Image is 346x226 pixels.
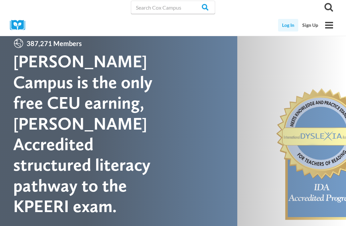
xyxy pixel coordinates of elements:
[278,19,322,31] nav: Secondary Mobile Navigation
[13,51,173,216] div: [PERSON_NAME] Campus is the only free CEU earning, [PERSON_NAME] Accredited structured literacy p...
[322,18,336,32] button: Open menu
[278,19,298,31] a: Log In
[10,20,30,30] img: Cox Campus
[298,19,322,31] a: Sign Up
[131,1,215,14] input: Search Cox Campus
